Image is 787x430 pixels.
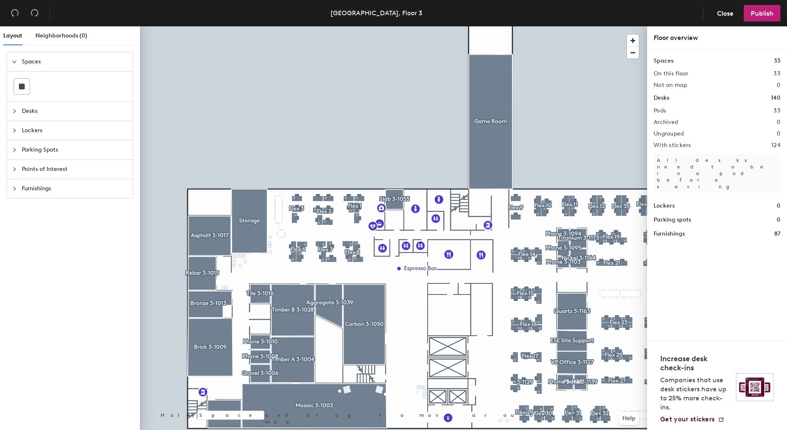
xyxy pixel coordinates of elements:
h1: Spaces [654,56,673,65]
p: All desks need to be in a pod before saving [654,154,780,193]
h2: 0 [777,119,780,126]
span: collapsed [12,109,17,114]
span: Lockers [22,121,128,140]
h1: 33 [774,56,780,65]
span: Desks [22,102,128,121]
h2: With stickers [654,142,691,149]
h2: Pods [654,107,666,114]
a: Get your stickers [660,415,724,423]
h2: 33 [773,107,780,114]
h1: Lockers [654,201,675,210]
h2: Not on map [654,82,687,89]
span: undo [11,9,19,17]
span: Get your stickers [660,415,715,423]
h1: 87 [774,229,780,238]
div: [GEOGRAPHIC_DATA], Floor 3 [331,8,422,18]
p: Companies that use desk stickers have up to 25% more check-ins. [660,376,731,412]
span: Publish [751,9,773,17]
h2: 124 [771,142,780,149]
button: Close [710,5,740,21]
h2: 0 [777,131,780,137]
h1: 140 [771,93,780,103]
span: Furnishings [22,179,128,198]
h1: 0 [777,201,780,210]
button: Help [619,412,639,425]
h1: Desks [654,93,669,103]
div: Floor overview [654,33,780,43]
h2: 33 [773,70,780,77]
span: Neighborhoods (0) [35,32,87,39]
h1: 0 [777,215,780,224]
button: Undo (⌘ + Z) [7,5,23,21]
span: collapsed [12,128,17,133]
img: Sticker logo [736,373,774,401]
span: collapsed [12,186,17,191]
h4: Increase desk check-ins [660,354,731,372]
span: expanded [12,59,17,64]
button: Publish [744,5,780,21]
span: Spaces [22,52,128,71]
h1: Furnishings [654,229,685,238]
span: Close [717,9,733,17]
span: collapsed [12,147,17,152]
h2: Archived [654,119,678,126]
h1: Parking spots [654,215,691,224]
span: Points of Interest [22,160,128,179]
span: collapsed [12,167,17,172]
span: Layout [3,32,22,39]
button: Redo (⌘ + ⇧ + Z) [26,5,43,21]
h2: On this floor [654,70,689,77]
h2: 0 [777,82,780,89]
span: Parking Spots [22,140,128,159]
h2: Ungrouped [654,131,684,137]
